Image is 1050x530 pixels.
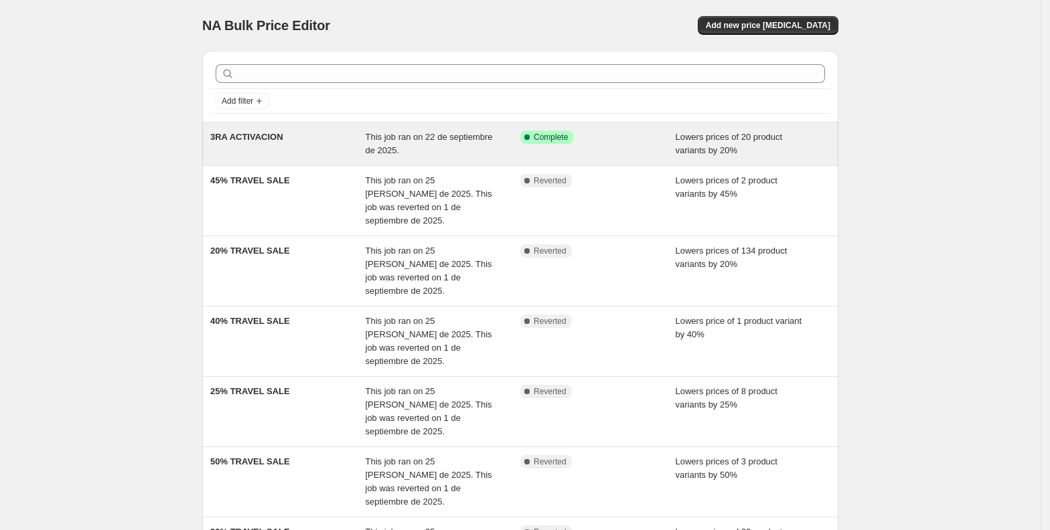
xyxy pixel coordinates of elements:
span: Lowers prices of 8 product variants by 25% [676,386,777,410]
span: Lowers prices of 20 product variants by 20% [676,132,783,155]
span: This job ran on 25 [PERSON_NAME] de 2025. This job was reverted on 1 de septiembre de 2025. [366,456,492,507]
span: 20% TRAVEL SALE [210,246,290,256]
span: This job ran on 25 [PERSON_NAME] de 2025. This job was reverted on 1 de septiembre de 2025. [366,246,492,296]
button: Add new price [MEDICAL_DATA] [698,16,838,35]
span: 40% TRAVEL SALE [210,316,290,326]
span: Reverted [534,386,567,397]
span: Add new price [MEDICAL_DATA] [706,20,830,31]
span: Lowers prices of 2 product variants by 45% [676,175,777,199]
span: 50% TRAVEL SALE [210,456,290,466]
span: Complete [534,132,568,143]
span: Reverted [534,316,567,327]
span: Lowers prices of 134 product variants by 20% [676,246,787,269]
span: 45% TRAVEL SALE [210,175,290,185]
span: This job ran on 22 de septiembre de 2025. [366,132,493,155]
span: 25% TRAVEL SALE [210,386,290,396]
span: 3RA ACTIVACION [210,132,283,142]
span: Reverted [534,456,567,467]
span: Add filter [222,96,253,106]
span: Reverted [534,175,567,186]
span: Reverted [534,246,567,256]
span: This job ran on 25 [PERSON_NAME] de 2025. This job was reverted on 1 de septiembre de 2025. [366,316,492,366]
span: Lowers prices of 3 product variants by 50% [676,456,777,480]
button: Add filter [216,93,269,109]
span: This job ran on 25 [PERSON_NAME] de 2025. This job was reverted on 1 de septiembre de 2025. [366,386,492,436]
span: This job ran on 25 [PERSON_NAME] de 2025. This job was reverted on 1 de septiembre de 2025. [366,175,492,226]
span: NA Bulk Price Editor [202,18,330,33]
span: Lowers price of 1 product variant by 40% [676,316,802,339]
